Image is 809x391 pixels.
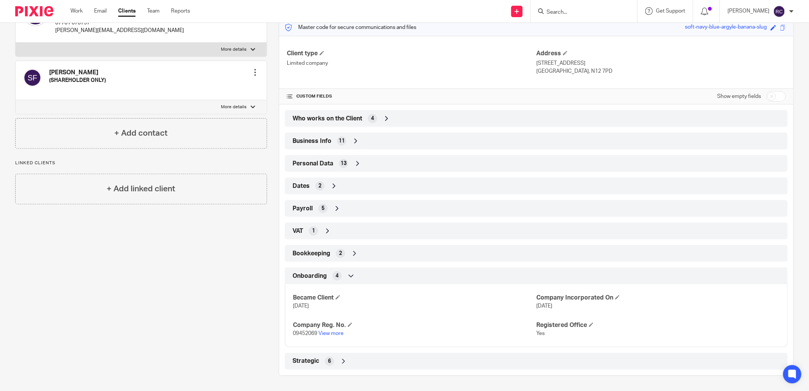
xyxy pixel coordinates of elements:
h4: Company Reg. No. [293,321,536,329]
span: 11 [339,137,345,145]
span: 4 [371,115,374,122]
p: Master code for secure communications and files [285,24,416,31]
a: Email [94,7,107,15]
span: Get Support [656,8,685,14]
a: Team [147,7,160,15]
img: svg%3E [23,69,42,87]
p: 07761 670757 [55,19,184,27]
p: Linked clients [15,160,267,166]
p: More details [221,46,247,53]
span: Business Info [293,137,331,145]
span: [DATE] [536,303,552,309]
h5: (SHAREHOLDER ONLY) [49,77,106,84]
span: Bookkeeping [293,250,330,258]
p: More details [221,104,247,110]
a: Work [70,7,83,15]
h4: CUSTOM FIELDS [287,93,536,99]
h4: Became Client [293,294,536,302]
h4: Address [536,50,786,58]
a: Clients [118,7,136,15]
h4: [PERSON_NAME] [49,69,106,77]
img: svg%3E [773,5,785,18]
span: Dates [293,182,310,190]
h4: + Add linked client [107,183,175,195]
span: 13 [341,160,347,167]
p: [GEOGRAPHIC_DATA], N12 7PD [536,67,786,75]
span: Strategic [293,357,319,365]
span: Payroll [293,205,313,213]
h4: Company Incorporated On [536,294,780,302]
span: VAT [293,227,303,235]
a: View more [318,331,344,336]
input: Search [546,9,614,16]
a: Reports [171,7,190,15]
h4: + Add contact [114,127,168,139]
span: Yes [536,331,545,336]
img: Pixie [15,6,53,16]
span: 09452069 [293,331,317,336]
span: 4 [336,272,339,280]
p: [PERSON_NAME][EMAIL_ADDRESS][DOMAIN_NAME] [55,27,184,34]
h4: Client type [287,50,536,58]
span: 2 [339,250,342,257]
h4: Registered Office [536,321,780,329]
span: Onboarding [293,272,327,280]
p: Limited company [287,59,536,67]
span: [DATE] [293,303,309,309]
p: [STREET_ADDRESS] [536,59,786,67]
span: Who works on the Client [293,115,362,123]
div: soft-navy-blue-argyle-banana-slug [685,23,767,32]
span: 5 [321,205,325,212]
span: 1 [312,227,315,235]
p: [PERSON_NAME] [727,7,769,15]
span: 2 [318,182,321,190]
span: 6 [328,357,331,365]
label: Show empty fields [717,93,761,100]
span: Personal Data [293,160,333,168]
